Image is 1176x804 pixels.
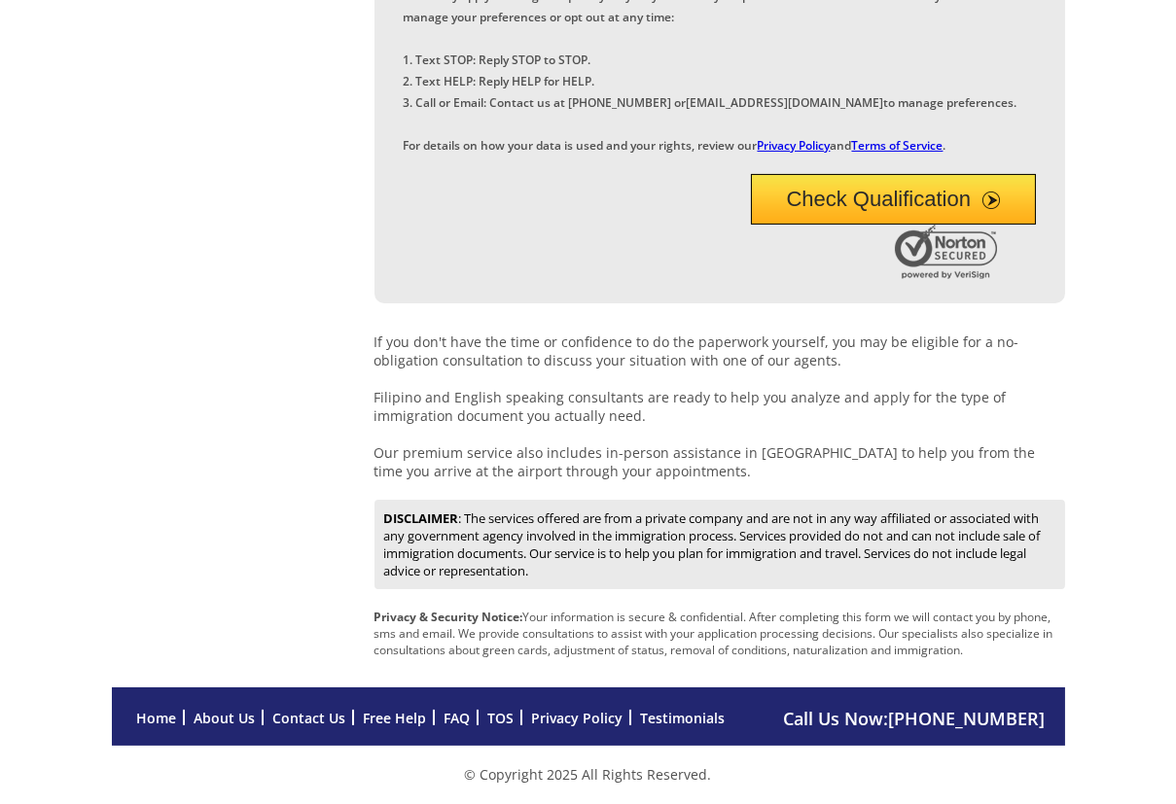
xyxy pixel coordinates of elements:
[374,609,1065,658] p: Your information is secure & confidential. After completing this form we will contact you by phon...
[895,225,1002,279] img: Norton Secured
[641,709,726,727] a: Testimonials
[374,609,523,625] strong: Privacy & Security Notice:
[374,332,1065,480] p: If you don't have the time or confidence to do the paperwork yourself, you may be eligible for a ...
[374,500,1065,589] div: : The services offered are from a private company and are not in any way affiliated or associated...
[112,765,1065,784] p: © Copyright 2025 All Rights Reserved.
[137,709,177,727] a: Home
[273,709,346,727] a: Contact Us
[532,709,624,727] a: Privacy Policy
[384,509,459,527] strong: DISCLAIMER
[758,137,831,154] a: Privacy Policy
[889,707,1046,730] a: [PHONE_NUMBER]
[852,137,944,154] a: Terms of Service
[751,174,1036,225] button: Check Qualification
[488,709,515,727] a: TOS
[445,709,471,727] a: FAQ
[784,707,1046,730] span: Call Us Now:
[364,709,427,727] a: Free Help
[195,709,256,727] a: About Us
